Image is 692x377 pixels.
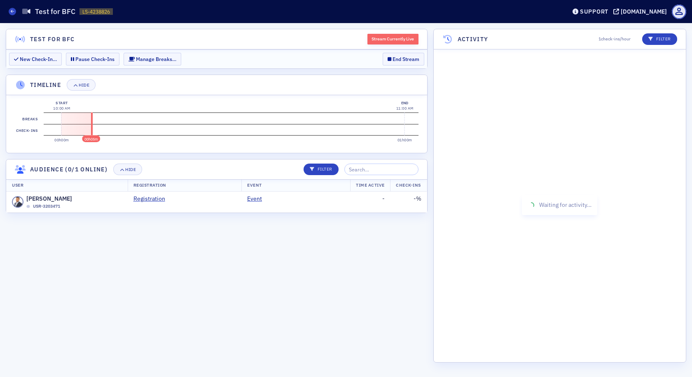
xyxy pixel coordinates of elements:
[84,137,98,141] time: 00h05m
[14,124,39,136] label: Check-ins
[128,179,241,192] th: Registration
[113,164,142,175] button: Hide
[598,36,631,42] span: 1 check-ins/hour
[383,53,424,66] button: End Stream
[33,203,60,210] span: USR-3203471
[241,179,350,192] th: Event
[397,138,412,142] time: 01h00m
[21,113,40,124] label: Breaks
[580,8,608,15] div: Support
[304,164,339,175] button: Filter
[125,167,136,172] div: Hide
[30,165,108,174] h4: Audience (0/1 online)
[35,7,75,16] h1: Test for BFC
[247,194,268,203] a: Event
[396,106,414,110] time: 11:00 AM
[390,192,427,213] td: - %
[344,164,418,175] input: Search…
[30,81,61,89] h4: Timeline
[613,9,670,14] button: [DOMAIN_NAME]
[82,8,110,15] span: LS-4238826
[642,33,677,45] button: Filter
[672,5,686,19] span: Profile
[133,194,171,203] a: Registration
[367,34,418,44] div: Stream Currently Live
[458,35,489,44] h4: Activity
[30,35,75,44] h4: Test for BFC
[79,83,89,87] div: Hide
[53,106,70,110] time: 10:00 AM
[66,53,119,66] button: Pause Check-Ins
[390,179,427,192] th: Check-Ins
[6,179,128,192] th: User
[53,100,70,106] div: Start
[54,138,69,142] time: 00h00m
[648,36,671,42] p: Filter
[26,205,30,208] div: Offline
[310,166,332,173] p: Filter
[124,53,181,66] button: Manage Breaks…
[67,79,96,91] button: Hide
[9,53,62,66] button: New Check-In…
[396,100,414,106] div: End
[621,8,667,15] div: [DOMAIN_NAME]
[350,192,390,213] td: -
[350,179,390,192] th: Time Active
[26,194,72,203] span: [PERSON_NAME]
